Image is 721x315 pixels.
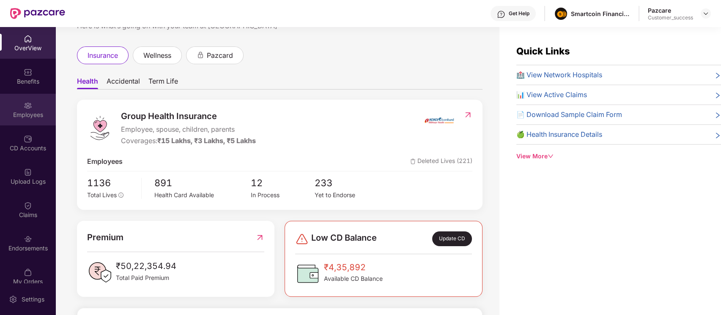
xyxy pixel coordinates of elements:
[311,231,377,246] span: Low CD Balance
[714,131,721,140] span: right
[87,176,135,190] span: 1136
[509,10,529,17] div: Get Help
[648,14,693,21] div: Customer_success
[24,68,32,76] img: svg+xml;base64,PHN2ZyBpZD0iQmVuZWZpdHMiIHhtbG5zPSJodHRwOi8vd3d3LnczLm9yZy8yMDAwL3N2ZyIgd2lkdGg9Ij...
[207,50,233,61] span: pazcard
[555,8,567,20] img: image%20(1).png
[87,260,112,285] img: PaidPremiumIcon
[87,191,117,198] span: Total Lives
[154,190,251,200] div: Health Card Available
[714,71,721,80] span: right
[121,124,256,135] span: Employee, spouse, children, parents
[324,274,383,283] span: Available CD Balance
[121,136,256,146] div: Coverages:
[154,176,251,190] span: 891
[24,235,32,243] img: svg+xml;base64,PHN2ZyBpZD0iRW5kb3JzZW1lbnRzIiB4bWxucz0iaHR0cDovL3d3dy53My5vcmcvMjAwMC9zdmciIHdpZH...
[410,159,416,164] img: deleteIcon
[116,260,176,273] span: ₹50,22,354.94
[516,70,602,80] span: 🏥 View Network Hospitals
[116,273,176,282] span: Total Paid Premium
[24,268,32,277] img: svg+xml;base64,PHN2ZyBpZD0iTXlfT3JkZXJzIiBkYXRhLW5hbWU9Ik15IE9yZGVycyIgeG1sbnM9Imh0dHA6Ly93d3cudz...
[107,77,140,89] span: Accidental
[24,168,32,177] img: svg+xml;base64,PHN2ZyBpZD0iVXBsb2FkX0xvZ3MiIGRhdGEtbmFtZT0iVXBsb2FkIExvZ3MiIHhtbG5zPSJodHRwOi8vd3...
[714,91,721,100] span: right
[410,156,472,167] span: Deleted Lives (221)
[315,176,379,190] span: 233
[77,77,98,89] span: Health
[497,10,505,19] img: svg+xml;base64,PHN2ZyBpZD0iSGVscC0zMngzMiIgeG1sbnM9Imh0dHA6Ly93d3cudzMub3JnLzIwMDAvc3ZnIiB3aWR0aD...
[516,90,587,100] span: 📊 View Active Claims
[423,110,455,131] img: insurerIcon
[516,109,622,120] span: 📄 Download Sample Claim Form
[702,10,709,17] img: svg+xml;base64,PHN2ZyBpZD0iRHJvcGRvd24tMzJ4MzIiIHhtbG5zPSJodHRwOi8vd3d3LnczLm9yZy8yMDAwL3N2ZyIgd2...
[24,35,32,43] img: svg+xml;base64,PHN2ZyBpZD0iSG9tZSIgeG1sbnM9Imh0dHA6Ly93d3cudzMub3JnLzIwMDAvc3ZnIiB3aWR0aD0iMjAiIG...
[87,231,123,244] span: Premium
[148,77,178,89] span: Term Life
[197,51,204,59] div: animation
[295,261,321,286] img: CDBalanceIcon
[19,295,47,304] div: Settings
[24,201,32,210] img: svg+xml;base64,PHN2ZyBpZD0iQ2xhaW0iIHhtbG5zPSJodHRwOi8vd3d3LnczLm9yZy8yMDAwL3N2ZyIgd2lkdGg9IjIwIi...
[548,153,554,159] span: down
[250,176,315,190] span: 12
[10,8,65,19] img: New Pazcare Logo
[143,50,171,61] span: wellness
[516,152,721,161] div: View More
[250,190,315,200] div: In Process
[157,136,256,145] span: ₹15 Lakhs, ₹3 Lakhs, ₹5 Lakhs
[295,232,309,246] img: svg+xml;base64,PHN2ZyBpZD0iRGFuZ2VyLTMyeDMyIiB4bWxucz0iaHR0cDovL3d3dy53My5vcmcvMjAwMC9zdmciIHdpZH...
[315,190,379,200] div: Yet to Endorse
[88,50,118,61] span: insurance
[255,231,264,244] img: RedirectIcon
[9,295,17,304] img: svg+xml;base64,PHN2ZyBpZD0iU2V0dGluZy0yMHgyMCIgeG1sbnM9Imh0dHA6Ly93d3cudzMub3JnLzIwMDAvc3ZnIiB3aW...
[118,193,123,198] span: info-circle
[648,6,693,14] div: Pazcare
[121,110,256,123] span: Group Health Insurance
[24,135,32,143] img: svg+xml;base64,PHN2ZyBpZD0iQ0RfQWNjb3VudHMiIGRhdGEtbmFtZT0iQ0QgQWNjb3VudHMiIHhtbG5zPSJodHRwOi8vd3...
[516,46,570,57] span: Quick Links
[516,129,602,140] span: 🍏 Health Insurance Details
[714,111,721,120] span: right
[87,156,123,167] span: Employees
[432,231,472,246] div: Update CD
[571,10,630,18] div: Smartcoin Financials Private Limited
[463,111,472,119] img: RedirectIcon
[87,115,112,141] img: logo
[24,101,32,110] img: svg+xml;base64,PHN2ZyBpZD0iRW1wbG95ZWVzIiB4bWxucz0iaHR0cDovL3d3dy53My5vcmcvMjAwMC9zdmciIHdpZHRoPS...
[324,261,383,274] span: ₹4,35,892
